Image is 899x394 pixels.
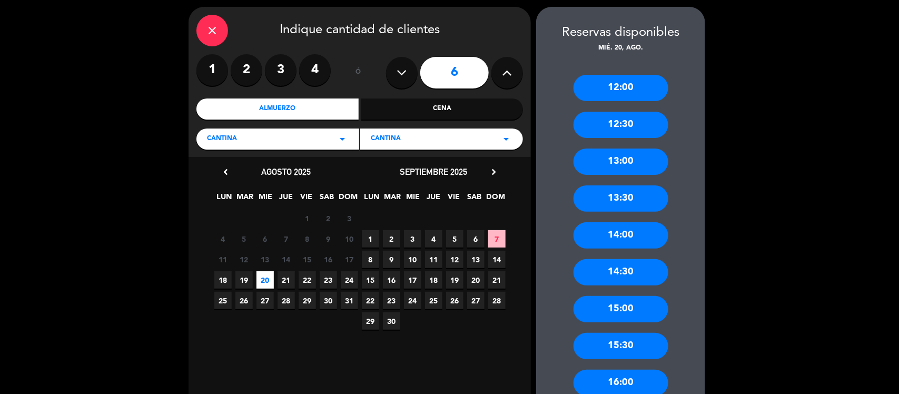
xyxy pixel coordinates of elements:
span: 7 [488,230,506,248]
label: 4 [299,54,331,86]
span: 6 [256,230,274,248]
span: 14 [488,251,506,268]
span: 25 [425,292,442,309]
div: ó [341,54,376,91]
span: 16 [383,271,400,289]
span: VIE [446,191,463,208]
span: 29 [299,292,316,309]
span: DOM [487,191,504,208]
span: 2 [320,210,337,227]
span: 12 [235,251,253,268]
span: 15 [299,251,316,268]
span: 19 [235,271,253,289]
div: 12:30 [574,112,668,138]
span: 22 [299,271,316,289]
span: 16 [320,251,337,268]
span: MAR [236,191,254,208]
span: 20 [467,271,485,289]
span: 23 [383,292,400,309]
span: DOM [339,191,357,208]
span: 25 [214,292,232,309]
span: MIE [257,191,274,208]
span: 23 [320,271,337,289]
span: 19 [446,271,463,289]
span: 11 [425,251,442,268]
span: 1 [362,230,379,248]
span: 8 [362,251,379,268]
span: 15 [362,271,379,289]
span: 28 [278,292,295,309]
span: 26 [446,292,463,309]
span: agosto 2025 [261,166,311,177]
i: chevron_left [220,166,231,178]
span: 30 [320,292,337,309]
span: 31 [341,292,358,309]
span: SAB [319,191,336,208]
span: JUE [425,191,442,208]
span: 7 [278,230,295,248]
div: 13:00 [574,149,668,175]
label: 3 [265,54,297,86]
div: mié. 20, ago. [536,43,705,54]
span: 20 [256,271,274,289]
span: 11 [214,251,232,268]
span: 6 [467,230,485,248]
span: 10 [341,230,358,248]
span: 30 [383,312,400,330]
span: CANTINA [207,134,237,144]
span: MAR [384,191,401,208]
div: Almuerzo [196,98,359,120]
label: 2 [231,54,262,86]
span: 29 [362,312,379,330]
span: 9 [320,230,337,248]
div: 15:30 [574,333,668,359]
span: 24 [404,292,421,309]
span: LUN [363,191,381,208]
span: 21 [278,271,295,289]
span: 27 [256,292,274,309]
span: 27 [467,292,485,309]
div: 13:30 [574,185,668,212]
div: 14:30 [574,259,668,285]
span: 4 [425,230,442,248]
i: close [206,24,219,37]
span: 9 [383,251,400,268]
span: MIE [404,191,422,208]
span: VIE [298,191,315,208]
div: 15:00 [574,296,668,322]
div: 12:00 [574,75,668,101]
div: Cena [361,98,523,120]
span: 5 [235,230,253,248]
span: Cantina [371,134,401,144]
span: 2 [383,230,400,248]
span: 13 [467,251,485,268]
span: 13 [256,251,274,268]
label: 1 [196,54,228,86]
span: 14 [278,251,295,268]
span: 18 [214,271,232,289]
i: arrow_drop_down [500,133,512,145]
span: 10 [404,251,421,268]
span: LUN [216,191,233,208]
span: 26 [235,292,253,309]
span: 5 [446,230,463,248]
span: 12 [446,251,463,268]
span: 3 [341,210,358,227]
span: SAB [466,191,483,208]
span: 28 [488,292,506,309]
i: arrow_drop_down [336,133,349,145]
span: 8 [299,230,316,248]
span: 3 [404,230,421,248]
span: 24 [341,271,358,289]
span: 17 [404,271,421,289]
span: 18 [425,271,442,289]
span: 4 [214,230,232,248]
div: Indique cantidad de clientes [196,15,523,46]
span: JUE [278,191,295,208]
span: 1 [299,210,316,227]
i: chevron_right [488,166,499,178]
div: 14:00 [574,222,668,249]
span: 22 [362,292,379,309]
span: 21 [488,271,506,289]
span: septiembre 2025 [400,166,467,177]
